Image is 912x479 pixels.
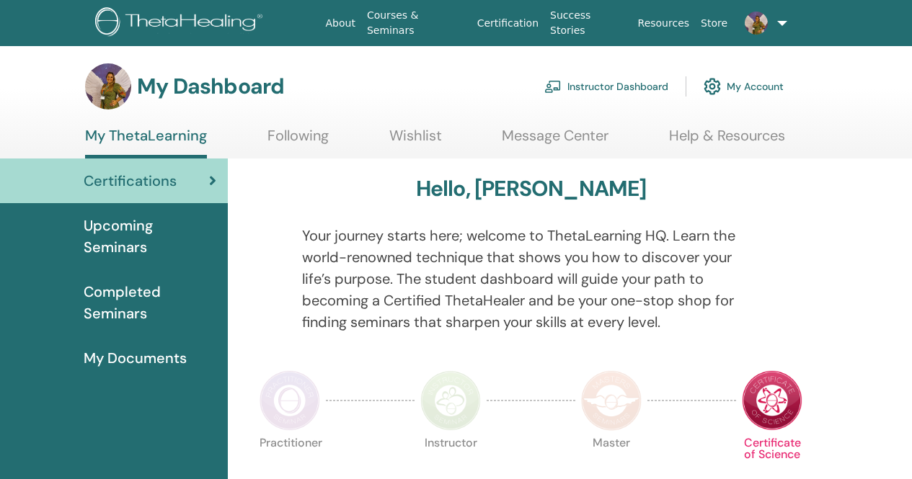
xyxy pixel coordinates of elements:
[544,2,632,44] a: Success Stories
[260,370,320,431] img: Practitioner
[267,127,329,155] a: Following
[85,63,131,109] img: default.jpg
[742,370,802,431] img: Certificate of Science
[84,170,177,192] span: Certifications
[84,281,216,324] span: Completed Seminars
[416,176,647,202] h3: Hello, [PERSON_NAME]
[502,127,608,155] a: Message Center
[695,10,733,37] a: Store
[745,12,768,35] img: default.jpg
[704,74,721,99] img: cog.svg
[361,2,472,44] a: Courses & Seminars
[420,370,481,431] img: Instructor
[84,347,187,369] span: My Documents
[95,7,267,40] img: logo.png
[472,10,544,37] a: Certification
[581,370,642,431] img: Master
[704,71,784,102] a: My Account
[389,127,442,155] a: Wishlist
[669,127,785,155] a: Help & Resources
[632,10,696,37] a: Resources
[84,215,216,258] span: Upcoming Seminars
[320,10,361,37] a: About
[137,73,284,99] h3: My Dashboard
[544,71,668,102] a: Instructor Dashboard
[85,127,207,158] a: My ThetaLearning
[544,80,562,93] img: chalkboard-teacher.svg
[302,225,761,333] p: Your journey starts here; welcome to ThetaLearning HQ. Learn the world-renowned technique that sh...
